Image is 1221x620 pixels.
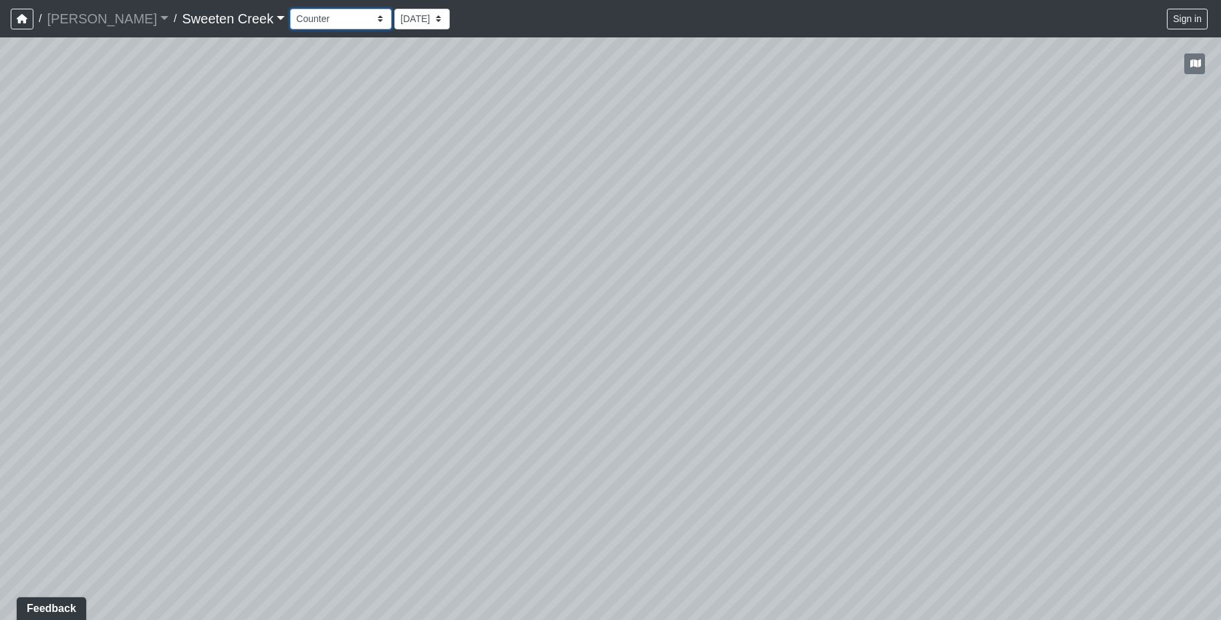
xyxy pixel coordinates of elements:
span: / [168,5,182,32]
span: / [33,5,47,32]
a: [PERSON_NAME] [47,5,168,32]
a: Sweeten Creek [182,5,285,32]
iframe: Ybug feedback widget [10,593,89,620]
button: Sign in [1167,9,1208,29]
